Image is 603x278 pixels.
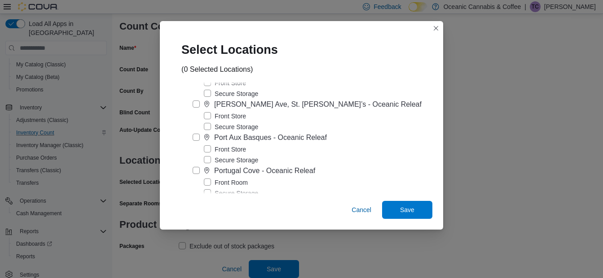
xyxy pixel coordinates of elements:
label: Front Room [204,177,248,188]
button: Cancel [348,201,375,219]
div: Port Aux Basques - Oceanic Releaf [214,132,327,143]
label: Secure Storage [204,155,258,165]
button: Save [382,201,432,219]
span: Cancel [352,205,371,214]
label: Secure Storage [204,88,258,99]
div: Select Locations [171,32,296,64]
label: Secure Storage [204,188,258,199]
div: [PERSON_NAME] Ave, St. [PERSON_NAME]’s - Oceanic Releaf [214,99,422,110]
label: Front Store [204,78,246,88]
div: (0 Selected Locations) [181,64,253,75]
label: Front Store [204,144,246,155]
div: Portugal Cove - Oceanic Releaf [214,165,315,176]
span: Save [400,205,414,214]
label: Front Store [204,111,246,122]
label: Secure Storage [204,122,258,132]
button: Closes this modal window [431,23,441,34]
